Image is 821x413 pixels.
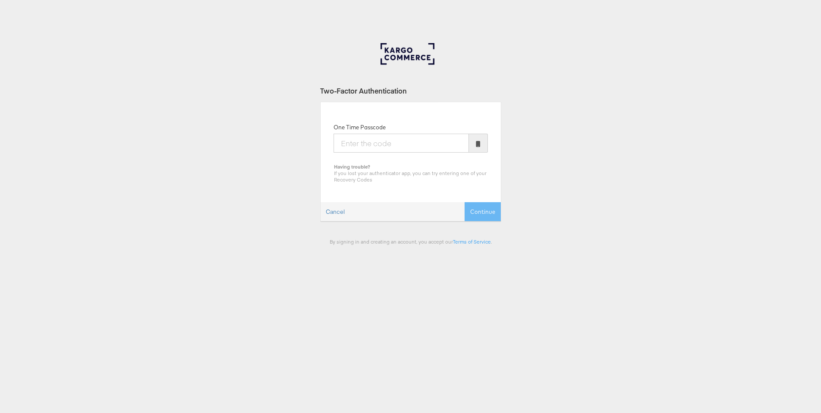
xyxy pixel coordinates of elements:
[320,86,501,96] div: Two-Factor Authentication
[334,123,386,131] label: One Time Passcode
[321,203,350,221] a: Cancel
[453,238,491,245] a: Terms of Service
[334,134,469,153] input: Enter the code
[334,170,487,183] span: If you lost your authenticator app, you can try entering one of your Recovery Codes
[320,238,501,245] div: By signing in and creating an account, you accept our .
[334,163,370,170] b: Having trouble?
